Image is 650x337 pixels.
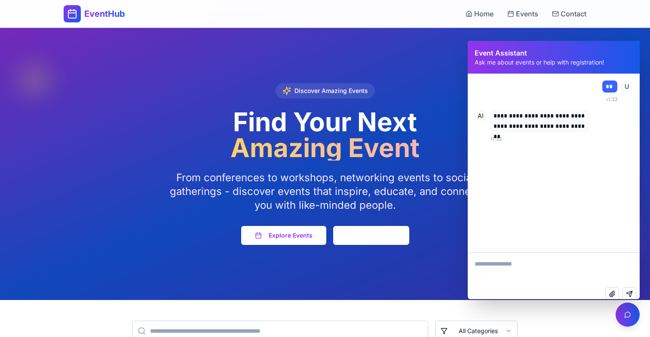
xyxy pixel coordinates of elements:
a: Home [466,9,494,19]
span: Discover Amazing Events [294,87,368,95]
p: Ask me about events or help with registration! [475,58,633,67]
h3: Event Assistant [475,48,633,58]
p: From conferences to workshops, networking events to social gatherings - discover events that insp... [160,171,490,212]
button: Learn More [333,226,409,245]
a: Contact [552,9,586,19]
span: Contact [561,9,586,19]
span: Home [474,9,494,19]
span: Events [516,9,538,19]
button: Explore Events [241,226,326,245]
span: 11:33 [606,96,617,103]
span: EventHub [84,8,125,20]
a: Events [507,9,538,19]
span: AI [475,110,487,122]
a: EventHub [64,5,125,22]
span: 11:33 [490,136,502,142]
span: U [621,80,633,93]
h1: Find Your Next [132,109,518,161]
span: Amazing Event [132,135,518,161]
